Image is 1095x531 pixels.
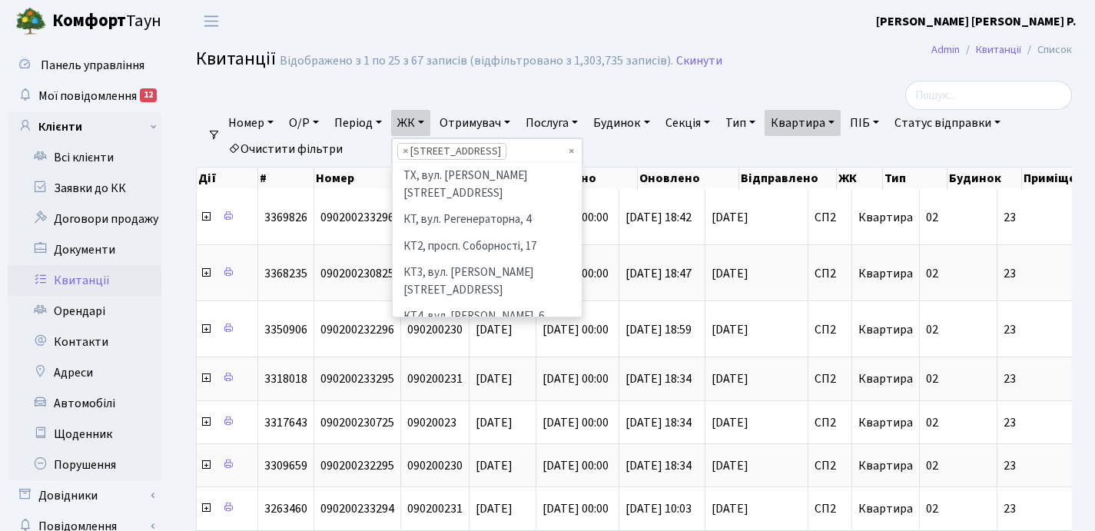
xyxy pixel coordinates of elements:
[8,111,161,142] a: Клієнти
[815,267,845,280] span: СП2
[476,370,513,387] span: [DATE]
[283,110,325,136] a: О/Р
[8,234,161,265] a: Документи
[844,110,885,136] a: ПІБ
[320,265,394,282] span: 090200230825
[908,34,1095,66] nav: breadcrumb
[1004,267,1090,280] span: 23
[258,168,314,189] th: #
[543,321,609,338] span: [DATE] 00:00
[947,168,1021,189] th: Будинок
[625,500,692,517] span: [DATE] 10:03
[264,457,307,474] span: 3309659
[519,110,584,136] a: Послуга
[8,327,161,357] a: Контакти
[858,265,913,282] span: Квартира
[1004,373,1090,385] span: 23
[264,370,307,387] span: 3318018
[476,414,513,431] span: [DATE]
[394,234,580,261] li: КТ2, просп. Соборності, 17
[1021,41,1072,58] li: Список
[320,457,394,474] span: 090200232295
[888,110,1007,136] a: Статус відправки
[394,207,580,234] li: КТ, вул. Регенераторна, 4
[926,414,938,431] span: 02
[815,460,845,472] span: СП2
[543,414,609,431] span: [DATE] 00:00
[52,8,161,35] span: Таун
[625,321,692,338] span: [DATE] 18:59
[394,260,580,304] li: КТ3, вул. [PERSON_NAME][STREET_ADDRESS]
[8,204,161,234] a: Договори продажу
[8,480,161,511] a: Довідники
[8,450,161,480] a: Порушення
[926,265,938,282] span: 02
[264,265,307,282] span: 3368235
[1004,324,1090,336] span: 23
[815,417,845,429] span: СП2
[476,457,513,474] span: [DATE]
[659,110,716,136] a: Секція
[328,110,388,136] a: Період
[712,503,801,515] span: [DATE]
[264,414,307,431] span: 3317643
[320,414,394,431] span: 090200230725
[476,500,513,517] span: [DATE]
[625,370,692,387] span: [DATE] 18:34
[712,460,801,472] span: [DATE]
[858,500,913,517] span: Квартира
[320,370,394,387] span: 090200233295
[403,144,408,159] span: ×
[8,265,161,296] a: Квитанції
[926,457,938,474] span: 02
[192,8,231,34] button: Переключити навігацію
[394,163,580,207] li: ТХ, вул. [PERSON_NAME][STREET_ADDRESS]
[712,211,801,224] span: [DATE]
[712,373,801,385] span: [DATE]
[876,13,1077,30] b: [PERSON_NAME] [PERSON_NAME] Р.
[719,110,762,136] a: Тип
[569,144,574,159] span: Видалити всі елементи
[837,168,882,189] th: ЖК
[1004,211,1090,224] span: 23
[926,321,938,338] span: 02
[8,173,161,204] a: Заявки до КК
[543,500,609,517] span: [DATE] 00:00
[15,6,46,37] img: logo.png
[407,457,463,474] span: 090200230
[676,54,722,68] a: Скинути
[926,370,938,387] span: 02
[264,500,307,517] span: 3263460
[1004,503,1090,515] span: 23
[52,8,126,33] b: Комфорт
[314,168,400,189] th: Номер
[712,324,801,336] span: [DATE]
[222,110,280,136] a: Номер
[638,168,739,189] th: Оновлено
[407,500,463,517] span: 090200231
[876,12,1077,31] a: [PERSON_NAME] [PERSON_NAME] Р.
[543,457,609,474] span: [DATE] 00:00
[883,168,947,189] th: Тип
[858,414,913,431] span: Квартира
[858,370,913,387] span: Квартира
[197,168,258,189] th: Дії
[815,211,845,224] span: СП2
[739,168,838,189] th: Відправлено
[397,143,506,160] li: СП2, Столичне шосе, 1А
[543,370,609,387] span: [DATE] 00:00
[433,110,516,136] a: Отримувач
[407,321,463,338] span: 090200230
[394,304,580,330] li: КТ4, вул. [PERSON_NAME], 6
[140,88,157,102] div: 12
[264,321,307,338] span: 3350906
[587,110,655,136] a: Будинок
[38,88,137,105] span: Мої повідомлення
[264,209,307,226] span: 3369826
[8,357,161,388] a: Адреси
[8,142,161,173] a: Всі клієнти
[8,296,161,327] a: Орендарі
[537,168,639,189] th: Створено
[407,370,463,387] span: 090200231
[8,388,161,419] a: Автомобілі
